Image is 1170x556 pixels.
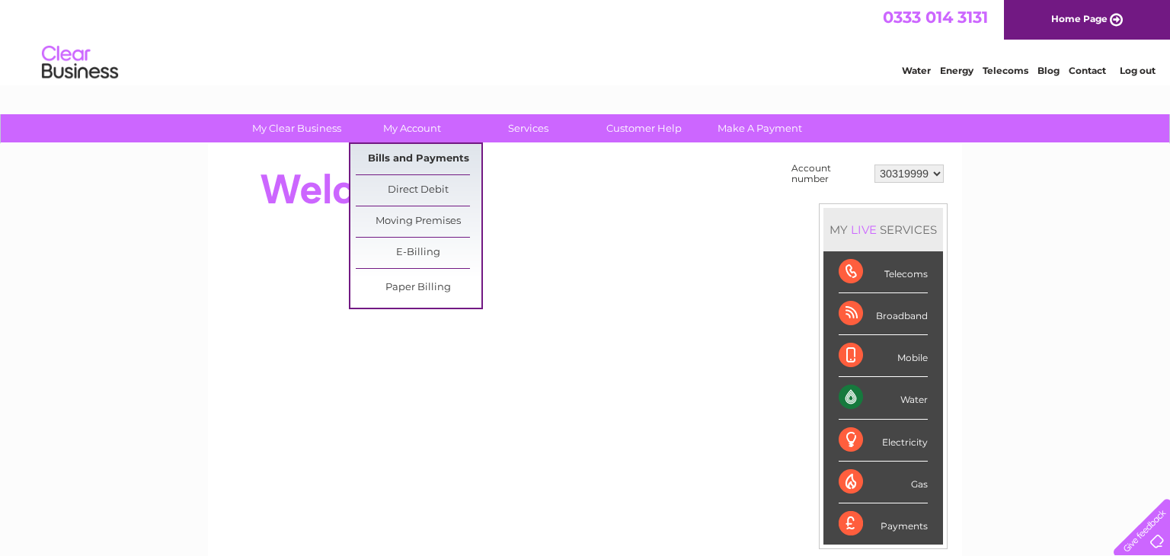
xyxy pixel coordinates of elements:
a: Services [465,114,591,142]
a: 0333 014 3131 [883,8,988,27]
a: Blog [1037,65,1060,76]
a: My Clear Business [234,114,360,142]
a: Make A Payment [697,114,823,142]
a: Bills and Payments [356,144,481,174]
img: logo.png [41,40,119,86]
a: Customer Help [581,114,707,142]
a: Direct Debit [356,175,481,206]
a: Contact [1069,65,1106,76]
div: LIVE [848,222,880,237]
div: Gas [839,462,928,503]
a: My Account [350,114,475,142]
a: Water [902,65,931,76]
div: Mobile [839,335,928,377]
div: MY SERVICES [823,208,943,251]
a: Log out [1120,65,1156,76]
div: Water [839,377,928,419]
a: E-Billing [356,238,481,268]
div: Electricity [839,420,928,462]
a: Paper Billing [356,273,481,303]
a: Energy [940,65,973,76]
a: Telecoms [983,65,1028,76]
div: Telecoms [839,251,928,293]
td: Account number [788,159,871,188]
div: Clear Business is a trading name of Verastar Limited (registered in [GEOGRAPHIC_DATA] No. 3667643... [226,8,946,74]
a: Moving Premises [356,206,481,237]
div: Broadband [839,293,928,335]
div: Payments [839,503,928,545]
